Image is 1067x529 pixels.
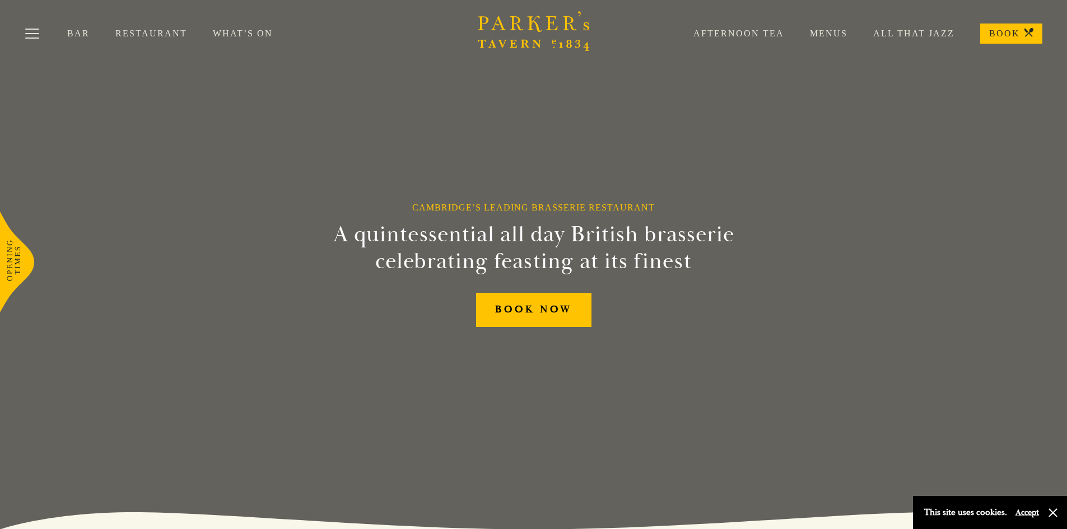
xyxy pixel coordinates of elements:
h2: A quintessential all day British brasserie celebrating feasting at its finest [278,221,789,275]
p: This site uses cookies. [924,504,1007,521]
button: Accept [1015,507,1039,518]
a: BOOK NOW [476,293,591,327]
h1: Cambridge’s Leading Brasserie Restaurant [412,202,655,213]
button: Close and accept [1047,507,1059,518]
